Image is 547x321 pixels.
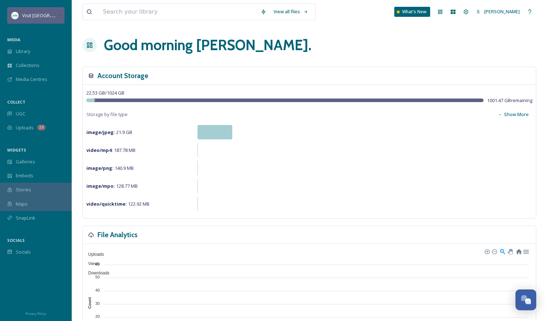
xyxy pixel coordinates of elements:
[104,34,311,56] h1: Good morning [PERSON_NAME] .
[16,124,34,131] span: Uploads
[86,183,138,189] span: 128.77 MB
[508,249,512,253] div: Panning
[270,5,312,19] a: View all files
[83,252,104,257] span: Uploads
[86,183,115,189] strong: image/mpo :
[16,172,33,179] span: Embeds
[97,71,148,81] h3: Account Storage
[394,7,430,17] a: What's New
[484,249,489,254] div: Zoom In
[7,37,20,42] span: MEDIA
[16,249,31,255] span: Socials
[86,147,113,153] strong: video/mp4 :
[7,147,26,153] span: WIDGETS
[494,107,532,121] button: Show More
[95,301,100,306] tspan: 30
[523,248,529,254] div: Menu
[16,48,30,55] span: Library
[7,99,25,105] span: COLLECT
[491,249,496,254] div: Zoom Out
[22,12,102,19] span: Visit [GEOGRAPHIC_DATA][US_STATE]
[97,230,138,240] h3: File Analytics
[86,201,127,207] strong: video/quicktime :
[86,165,134,171] span: 140.9 MB
[515,248,522,254] div: Reset Zoom
[95,262,100,266] tspan: 60
[95,314,100,318] tspan: 20
[95,275,100,279] tspan: 50
[11,12,19,19] img: SM%20Square%20Logos-4.jpg
[499,248,505,254] div: Selection Zoom
[487,97,532,104] span: 1001.47 GB remaining
[16,62,39,69] span: Collections
[86,201,149,207] span: 122.92 MB
[16,186,31,193] span: Stories
[86,129,132,135] span: 21.9 GB
[99,4,257,20] input: Search your library
[83,270,109,276] span: Downloads
[16,158,35,165] span: Galleries
[25,311,46,316] span: Privacy Policy
[7,238,25,243] span: SOCIALS
[515,289,536,310] button: Open Chat
[86,90,124,96] span: 22.53 GB / 1024 GB
[86,111,128,118] span: Storage by file type
[86,165,114,171] strong: image/png :
[83,261,100,266] span: Views
[95,288,100,292] tspan: 40
[86,129,115,135] strong: image/jpeg :
[484,8,520,15] span: [PERSON_NAME]
[472,5,523,19] a: [PERSON_NAME]
[86,147,135,153] span: 187.78 MB
[37,125,46,130] div: 18
[16,76,47,83] span: Media Centres
[16,110,25,117] span: UGC
[16,201,28,207] span: Maps
[88,297,92,308] text: Count
[16,215,35,221] span: SnapLink
[25,309,46,317] a: Privacy Policy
